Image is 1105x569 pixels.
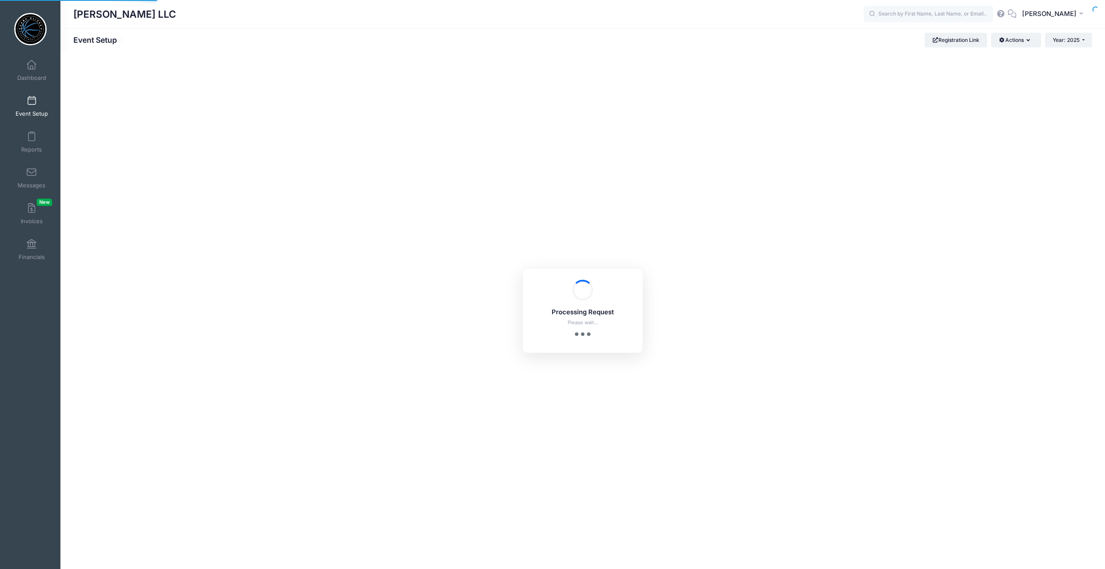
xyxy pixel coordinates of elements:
a: InvoicesNew [11,199,52,229]
h1: [PERSON_NAME] LLC [73,4,176,24]
span: Messages [18,182,45,189]
span: Event Setup [16,110,48,117]
span: Reports [21,146,42,153]
img: Camp Oliver LLC [14,13,47,45]
span: Financials [19,253,45,261]
a: Event Setup [11,91,52,121]
input: Search by First Name, Last Name, or Email... [864,6,993,23]
span: Year: 2025 [1053,37,1080,43]
a: Dashboard [11,55,52,85]
button: Actions [991,33,1041,47]
span: Dashboard [17,74,46,82]
h5: Processing Request [534,309,631,316]
h1: Event Setup [73,35,124,44]
button: Year: 2025 [1045,33,1092,47]
span: Invoices [21,218,43,225]
p: Please wait... [534,319,631,326]
button: [PERSON_NAME] [1017,4,1092,24]
a: Messages [11,163,52,193]
span: New [37,199,52,206]
a: Reports [11,127,52,157]
a: Registration Link [925,33,987,47]
a: Financials [11,234,52,265]
span: [PERSON_NAME] [1022,9,1077,19]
